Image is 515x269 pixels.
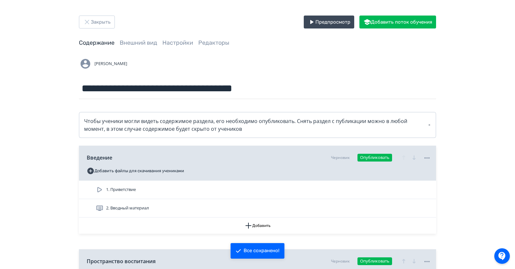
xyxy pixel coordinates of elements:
span: Пространство воспитания [87,257,156,265]
div: 2. Вводный материал [79,199,436,218]
span: 1. Приветствие [106,186,136,193]
a: Редакторы [198,39,229,46]
div: Чтобы ученики могли видеть содержимое раздела, его необходимо опубликовать. Снять раздел с публик... [84,117,431,133]
div: Черновик [331,155,350,161]
button: Опубликовать [357,257,392,265]
div: Все сохранено! [244,248,279,254]
button: Опубликовать [357,154,392,162]
button: Добавить поток обучения [359,16,436,28]
button: Предпросмотр [304,16,354,28]
span: [PERSON_NAME] [94,61,127,67]
a: Настройки [162,39,193,46]
span: 2. Вводный материал [106,205,149,211]
button: Добавить [79,218,436,234]
button: Закрыть [79,16,115,28]
a: Внешний вид [120,39,157,46]
div: Черновик [331,258,350,264]
div: 1. Приветствие [79,181,436,199]
button: Добавить файлы для скачивания учениками [87,166,184,176]
span: Введение [87,154,112,162]
a: Содержание [79,39,115,46]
